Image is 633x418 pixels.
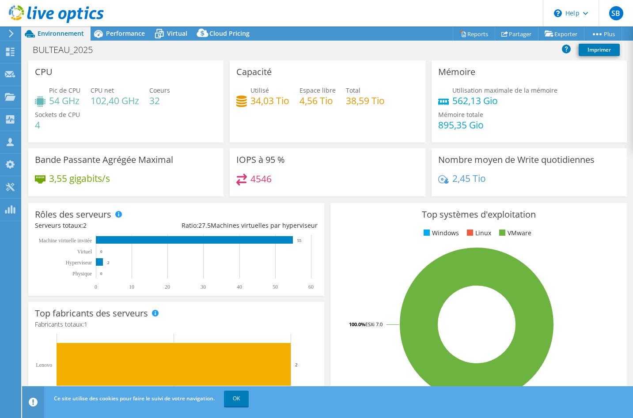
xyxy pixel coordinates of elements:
span: Total [346,86,360,94]
span: Coeurs [149,86,170,94]
h3: Rôles des serveurs [35,210,111,219]
span: Cloud Pricing [209,29,250,38]
h4: 3,55 gigabits/s [49,173,110,183]
span: Environnement [38,29,84,38]
li: VMware [497,228,531,238]
h4: 34,03 Tio [250,96,289,105]
a: Plus [584,27,622,41]
h4: 54 GHz [49,96,80,105]
h4: 895,35 Gio [438,120,484,130]
h4: 2,45 Tio [452,173,486,183]
li: Linux [465,228,491,238]
span: Espace libre [299,86,336,94]
span: Mémoire totale [438,110,483,119]
h4: 4546 [250,174,272,184]
tspan: Machine virtuelle invitée [38,237,92,244]
a: Imprimer [579,44,620,56]
div: Ratio: Machines virtuelles par hyperviseur [176,221,318,230]
text: Hyperviseur [66,260,92,266]
h3: Top systèmes d'exploitation [337,210,620,219]
h3: Capacité [236,67,272,77]
h4: 4 [35,120,80,130]
text: 10 [129,284,134,290]
text: 55 [297,238,302,243]
h1: BULTEAU_2025 [29,45,106,55]
li: Windows [421,228,459,238]
text: Virtuel [77,249,92,255]
text: 20 [165,284,170,290]
h3: Nombre moyen de Write quotidiennes [438,155,595,165]
a: Partager [495,27,538,41]
a: OK [224,391,249,407]
h3: IOPS à 95 % [236,155,285,165]
a: Exporter [538,27,584,41]
h3: Top fabricants des serveurs [35,309,148,318]
span: Performance [106,29,145,38]
text: 40 [237,284,242,290]
text: 2 [107,260,110,265]
span: Pic de CPU [49,86,80,94]
h3: Mémoire [438,67,475,77]
svg: \n [554,9,562,17]
span: Utilisation maximale de la mémoire [452,86,557,94]
text: Lenovo [36,362,52,368]
div: Serveurs totaux: [35,221,176,230]
span: 1 [84,320,87,328]
span: 27.5 [198,221,211,230]
span: Virtual [167,29,187,38]
span: CPU net [91,86,114,94]
text: Physique [72,271,92,277]
h4: Fabricants totaux: [35,320,318,329]
h4: 38,59 Tio [346,96,385,105]
text: 2 [295,362,298,367]
span: Ce site utilise des cookies pour faire le suivi de votre navigation. [54,395,215,402]
tspan: ESXi 7.0 [365,321,383,328]
tspan: 100.0% [349,321,365,328]
h4: 32 [149,96,170,105]
span: Sockets de CPU [35,110,80,119]
text: 0 [100,271,102,276]
h4: 4,56 Tio [299,96,336,105]
span: SB [609,6,623,20]
text: 30 [201,284,206,290]
span: Utilisé [250,86,269,94]
text: 0 [95,284,97,290]
span: 2 [83,221,87,230]
h4: 102,40 GHz [91,96,139,105]
text: 50 [273,284,278,290]
h4: 562,13 Gio [452,96,557,105]
text: 60 [308,284,314,290]
h3: Bande Passante Agrégée Maximal [35,155,173,165]
a: Reports [453,27,495,41]
text: 0 [100,249,102,254]
h3: CPU [35,67,53,77]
